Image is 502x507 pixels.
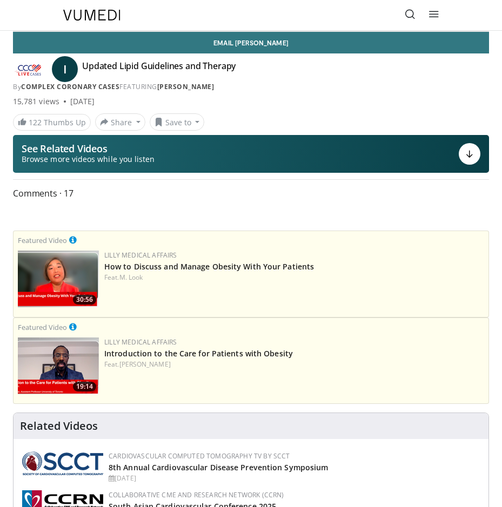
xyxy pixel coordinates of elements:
[70,96,95,107] div: [DATE]
[13,60,43,78] img: Complex Coronary Cases
[18,337,99,394] a: 19:14
[109,474,480,483] div: [DATE]
[22,154,155,165] span: Browse more videos while you listen
[82,60,236,78] h4: Updated Lipid Guidelines and Therapy
[18,251,99,307] img: c98a6a29-1ea0-4bd5-8cf5-4d1e188984a7.png.150x105_q85_crop-smart_upscale.png
[109,451,290,461] a: Cardiovascular Computed Tomography TV by SCCT
[73,295,96,305] span: 30:56
[29,117,42,127] span: 122
[95,113,145,131] button: Share
[22,143,155,154] p: See Related Videos
[13,82,489,92] div: By FEATURING
[21,82,119,91] a: Complex Coronary Cases
[150,113,205,131] button: Save to
[22,451,103,475] img: 51a70120-4f25-49cc-93a4-67582377e75f.png.150x105_q85_autocrop_double_scale_upscale_version-0.2.png
[104,251,177,260] a: Lilly Medical Affairs
[104,273,484,282] div: Feat.
[13,96,59,107] span: 15,781 views
[119,273,143,282] a: M. Look
[13,186,489,200] span: Comments 17
[13,32,489,53] a: Email [PERSON_NAME]
[157,82,215,91] a: [PERSON_NAME]
[104,348,293,359] a: Introduction to the Care for Patients with Obesity
[18,337,99,394] img: acc2e291-ced4-4dd5-b17b-d06994da28f3.png.150x105_q85_crop-smart_upscale.png
[13,114,91,131] a: 122 Thumbs Up
[104,337,177,347] a: Lilly Medical Affairs
[119,360,171,369] a: [PERSON_NAME]
[18,251,99,307] a: 30:56
[104,261,314,272] a: How to Discuss and Manage Obesity With Your Patients
[13,135,489,173] button: See Related Videos Browse more videos while you listen
[20,420,98,432] h4: Related Videos
[73,382,96,391] span: 19:14
[52,56,78,82] a: I
[109,490,284,499] a: Collaborative CME and Research Network (CCRN)
[18,235,67,245] small: Featured Video
[18,322,67,332] small: Featured Video
[63,10,121,21] img: VuMedi Logo
[109,462,328,472] a: 8th Annual Cardiovascular Disease Prevention Symposium
[104,360,484,369] div: Feat.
